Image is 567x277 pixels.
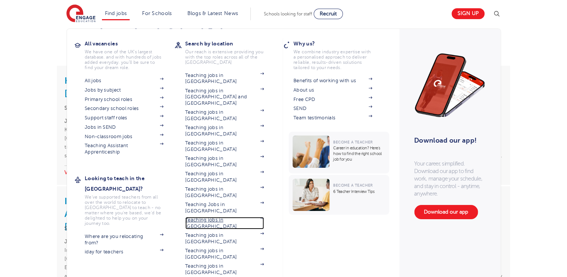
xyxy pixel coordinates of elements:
strong: Sector: [64,105,82,111]
a: Teaching Jobs in [GEOGRAPHIC_DATA] [185,202,264,214]
h3: Download our app! [414,132,482,149]
a: Team testimonials [293,115,372,121]
strong: Job Description: [64,118,104,124]
a: Support staff roles [85,115,163,121]
strong: Job Description: [64,239,104,244]
a: Teaching jobs in [GEOGRAPHIC_DATA] [185,217,264,229]
a: Secondary school roles [85,105,163,111]
a: All jobs [85,78,163,84]
span: Recruit [320,11,337,17]
span: Become a Teacher [333,140,373,144]
a: Blogs & Latest News [187,11,238,16]
a: Download our app [414,205,478,219]
a: Primary school roles [85,96,163,102]
a: View vacancy [64,170,101,175]
span: Become a Teacher [333,183,373,187]
li: Primary [64,104,199,112]
a: Jobs by subject [85,87,163,93]
a: Sign up [452,8,485,19]
li: Primary [64,224,199,233]
a: About us [293,87,372,93]
a: Teaching jobs in [GEOGRAPHIC_DATA] [185,109,264,122]
a: Teaching jobs in [GEOGRAPHIC_DATA] [185,248,264,260]
a: iday for teachers [85,249,163,255]
a: Jobs in SEND [85,124,163,130]
a: Free CPD [293,96,372,102]
a: Become a TeacherCareer in education? Here’s how to find the right school job for you [289,132,391,173]
p: Career in education? Here’s how to find the right school job for you [333,145,385,162]
a: Teaching jobs in [GEOGRAPHIC_DATA] [185,140,264,152]
span: Schools looking for staff [264,11,312,17]
img: Engage Education [66,5,96,23]
a: Benefits of working with us [293,78,372,84]
h3: Search by location [185,38,275,49]
a: Looking to teach in the [GEOGRAPHIC_DATA]?We've supported teachers from all over the world to rel... [85,173,175,226]
a: For Schools [142,11,172,16]
a: Interventions Teaching Assistant – [GEOGRAPHIC_DATA] [64,196,160,232]
strong: Sector: [64,226,82,231]
a: Non-classroom jobs [85,134,163,140]
p: 6 Teacher Interview Tips [333,189,385,194]
a: Where are you relocating from? [85,233,163,246]
a: Ks2 Teaching Assistant – [GEOGRAPHIC_DATA] [64,75,168,99]
h3: All vacancies [85,38,175,49]
h3: Why us? [293,38,383,49]
p: Our reach is extensive providing you with the top roles across all of the [GEOGRAPHIC_DATA] [185,49,264,65]
a: Teaching Assistant Apprenticeship [85,143,163,155]
a: Why us?We combine industry expertise with a personalised approach to deliver reliable, results-dr... [293,38,383,70]
a: Find jobs [105,11,127,16]
a: Teaching jobs in [GEOGRAPHIC_DATA] [185,232,264,245]
a: Recruit [314,9,343,19]
a: Teaching jobs in [GEOGRAPHIC_DATA] [185,72,264,85]
a: All vacanciesWe have one of the UK's largest database. and with hundreds of jobs added everyday. ... [85,38,175,70]
p: KS2 Teaching Assistant – [GEOGRAPHIC_DATA] in [GEOGRAPHIC_DATA]:[GEOGRAPHIC_DATA] Type:Full-time ... [64,117,199,160]
a: Teaching jobs in [GEOGRAPHIC_DATA] [185,263,264,275]
a: Search by locationOur reach is extensive providing you with the top roles across all of the [GEOG... [185,38,275,65]
a: Teaching jobs in [GEOGRAPHIC_DATA] [185,155,264,168]
a: Teaching jobs in [GEOGRAPHIC_DATA] and [GEOGRAPHIC_DATA] [185,88,264,106]
a: Become a Teacher6 Teacher Interview Tips [289,175,391,215]
p: Your career, simplified. Download our app to find work, manage your schedule, and stay in control... [414,160,485,197]
a: SEND [293,105,372,111]
a: Teaching jobs in [GEOGRAPHIC_DATA] [185,125,264,137]
p: We've supported teachers from all over the world to relocate to [GEOGRAPHIC_DATA] to teach - no m... [85,194,163,226]
h3: Looking to teach in the [GEOGRAPHIC_DATA]? [85,173,175,194]
p: We combine industry expertise with a personalised approach to deliver reliable, results-driven so... [293,49,372,70]
a: Teaching jobs in [GEOGRAPHIC_DATA] [185,171,264,183]
a: Teaching jobs in [GEOGRAPHIC_DATA] [185,186,264,199]
p: We have one of the UK's largest database. and with hundreds of jobs added everyday. you'll be sur... [85,49,163,70]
